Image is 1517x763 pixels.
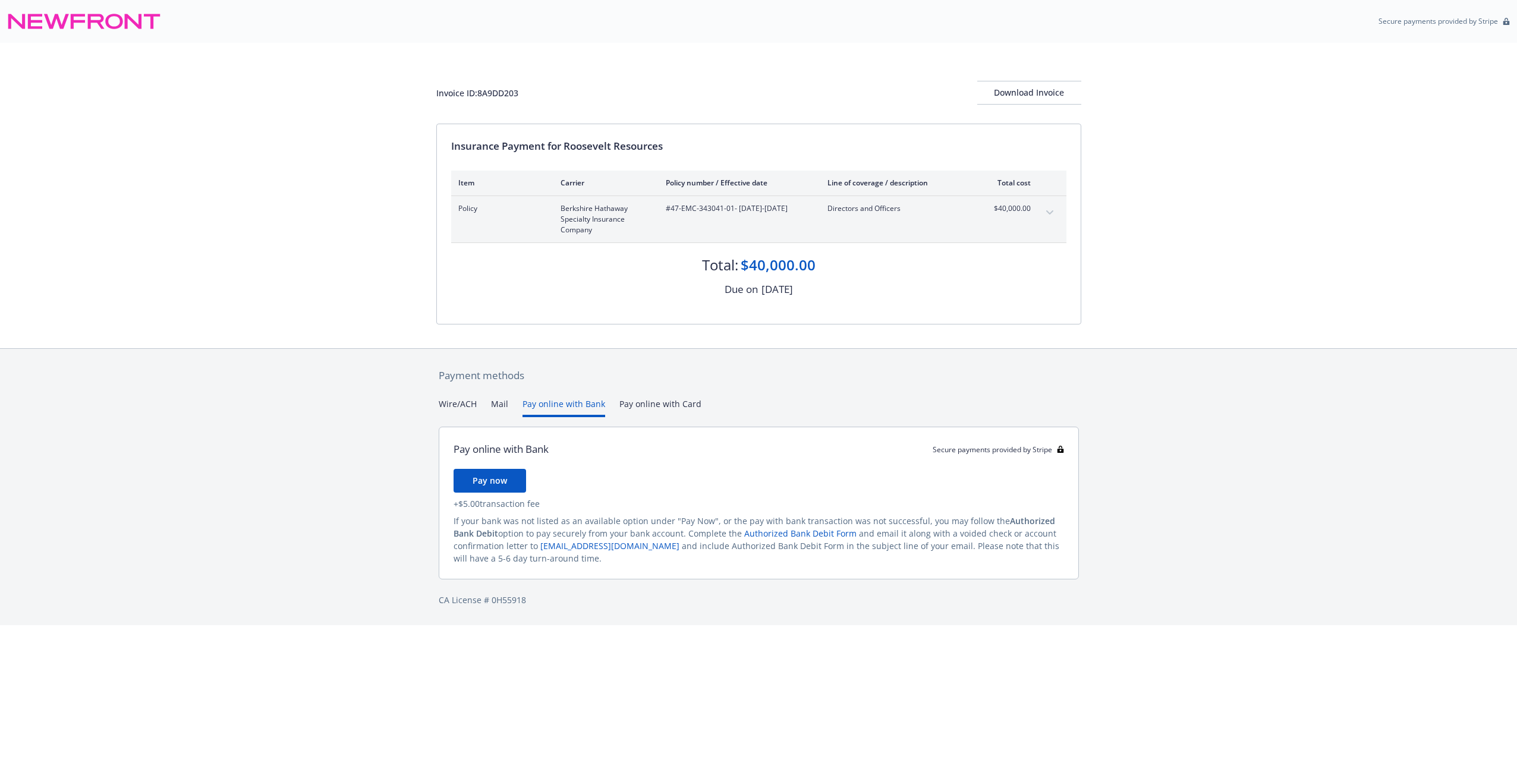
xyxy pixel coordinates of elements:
[666,203,808,214] span: #47-EMC-343041-01 - [DATE]-[DATE]
[725,282,758,297] div: Due on
[454,442,549,457] div: Pay online with Bank
[454,497,1064,510] div: + $5.00 transaction fee
[451,138,1066,154] div: Insurance Payment for Roosevelt Resources
[933,444,1064,455] div: Secure payments provided by Stripe
[619,398,701,417] button: Pay online with Card
[1378,16,1498,26] p: Secure payments provided by Stripe
[458,178,542,188] div: Item
[827,178,967,188] div: Line of coverage / description
[439,368,1079,383] div: Payment methods
[439,594,1079,606] div: CA License # 0H55918
[977,81,1081,104] div: Download Invoice
[473,475,507,486] span: Pay now
[454,469,526,493] button: Pay now
[744,528,857,539] a: Authorized Bank Debit Form
[741,255,816,275] div: $40,000.00
[702,255,738,275] div: Total:
[454,515,1064,565] div: If your bank was not listed as an available option under "Pay Now", or the pay with bank transact...
[827,203,967,214] span: Directors and Officers
[561,203,647,235] span: Berkshire Hathaway Specialty Insurance Company
[491,398,508,417] button: Mail
[561,178,647,188] div: Carrier
[977,81,1081,105] button: Download Invoice
[439,398,477,417] button: Wire/ACH
[540,540,679,551] a: [EMAIL_ADDRESS][DOMAIN_NAME]
[986,178,1031,188] div: Total cost
[761,282,793,297] div: [DATE]
[1040,203,1059,222] button: expand content
[451,196,1066,242] div: PolicyBerkshire Hathaway Specialty Insurance Company#47-EMC-343041-01- [DATE]-[DATE]Directors and...
[523,398,605,417] button: Pay online with Bank
[458,203,542,214] span: Policy
[666,178,808,188] div: Policy number / Effective date
[454,515,1055,539] span: Authorized Bank Debit
[436,87,518,99] div: Invoice ID: 8A9DD203
[986,203,1031,214] span: $40,000.00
